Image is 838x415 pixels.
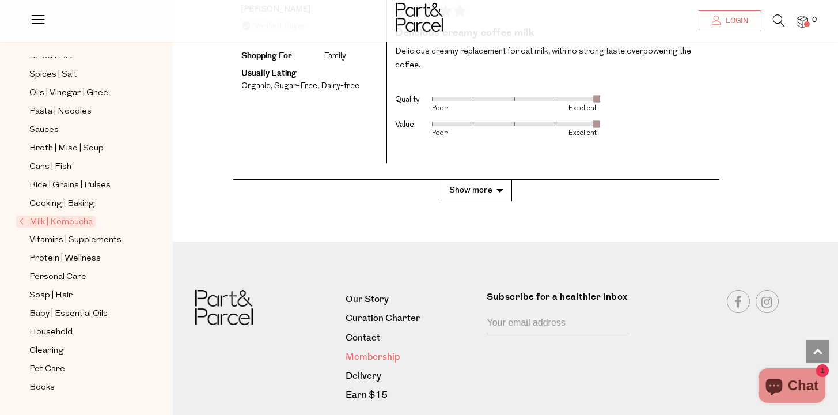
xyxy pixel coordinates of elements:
[29,160,134,174] a: Cans | Fish
[29,160,71,174] span: Cans | Fish
[797,16,808,28] a: 0
[29,288,134,303] a: Soap | Hair
[346,311,479,326] a: Curation Charter
[241,50,322,62] div: Shopping For
[346,349,479,365] a: Membership
[29,344,134,358] a: Cleaning
[514,105,597,112] div: Excellent
[29,344,64,358] span: Cleaning
[29,123,134,137] a: Sauces
[29,233,122,247] span: Vitamins | Supplements
[29,270,134,284] a: Personal Care
[241,67,322,80] div: Usually Eating
[29,179,111,193] span: Rice | Grains | Pulses
[755,368,829,406] inbox-online-store-chat: Shopify online store chat
[241,82,274,90] li: Organic
[346,292,479,307] a: Our Story
[29,251,134,266] a: Protein | Wellness
[16,216,96,228] span: Milk | Kombucha
[29,307,134,321] a: Baby | Essential Oils
[29,289,73,303] span: Soap | Hair
[29,68,77,82] span: Spices | Salt
[395,114,432,138] th: Value
[809,15,820,25] span: 0
[487,312,630,334] input: Your email address
[432,105,514,112] div: Poor
[723,16,748,26] span: Login
[29,233,134,247] a: Vitamins | Supplements
[29,325,134,339] a: Household
[29,86,134,100] a: Oils | Vinegar | Ghee
[395,89,432,114] th: Quality
[19,215,134,229] a: Milk | Kombucha
[395,45,711,73] p: Delicious creamy replacement for oat milk, with no strong taste overpowering the coffee.
[699,10,761,31] a: Login
[29,86,108,100] span: Oils | Vinegar | Ghee
[29,362,134,376] a: Pet Care
[195,290,253,325] img: Part&Parcel
[396,3,443,32] img: Part&Parcel
[29,197,134,211] a: Cooking | Baking
[395,89,597,139] table: Product attributes ratings
[29,381,55,395] span: Books
[441,180,512,201] button: Show more
[29,67,134,82] a: Spices | Salt
[274,82,321,90] li: Sugar-Free
[487,290,637,312] label: Subscribe for a healthier inbox
[324,50,346,63] div: Family
[514,130,597,137] div: Excellent
[432,130,514,137] div: Poor
[29,380,134,395] a: Books
[29,104,134,119] a: Pasta | Noodles
[29,105,92,119] span: Pasta | Noodles
[29,270,86,284] span: Personal Care
[29,141,134,156] a: Broth | Miso | Soup
[29,307,108,321] span: Baby | Essential Oils
[346,387,479,403] a: Earn $15
[346,368,479,384] a: Delivery
[346,330,479,346] a: Contact
[29,363,65,376] span: Pet Care
[29,178,134,193] a: Rice | Grains | Pulses
[29,142,104,156] span: Broth | Miso | Soup
[29,197,94,211] span: Cooking | Baking
[29,326,73,339] span: Household
[321,82,359,90] li: Dairy-free
[29,252,101,266] span: Protein | Wellness
[29,123,59,137] span: Sauces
